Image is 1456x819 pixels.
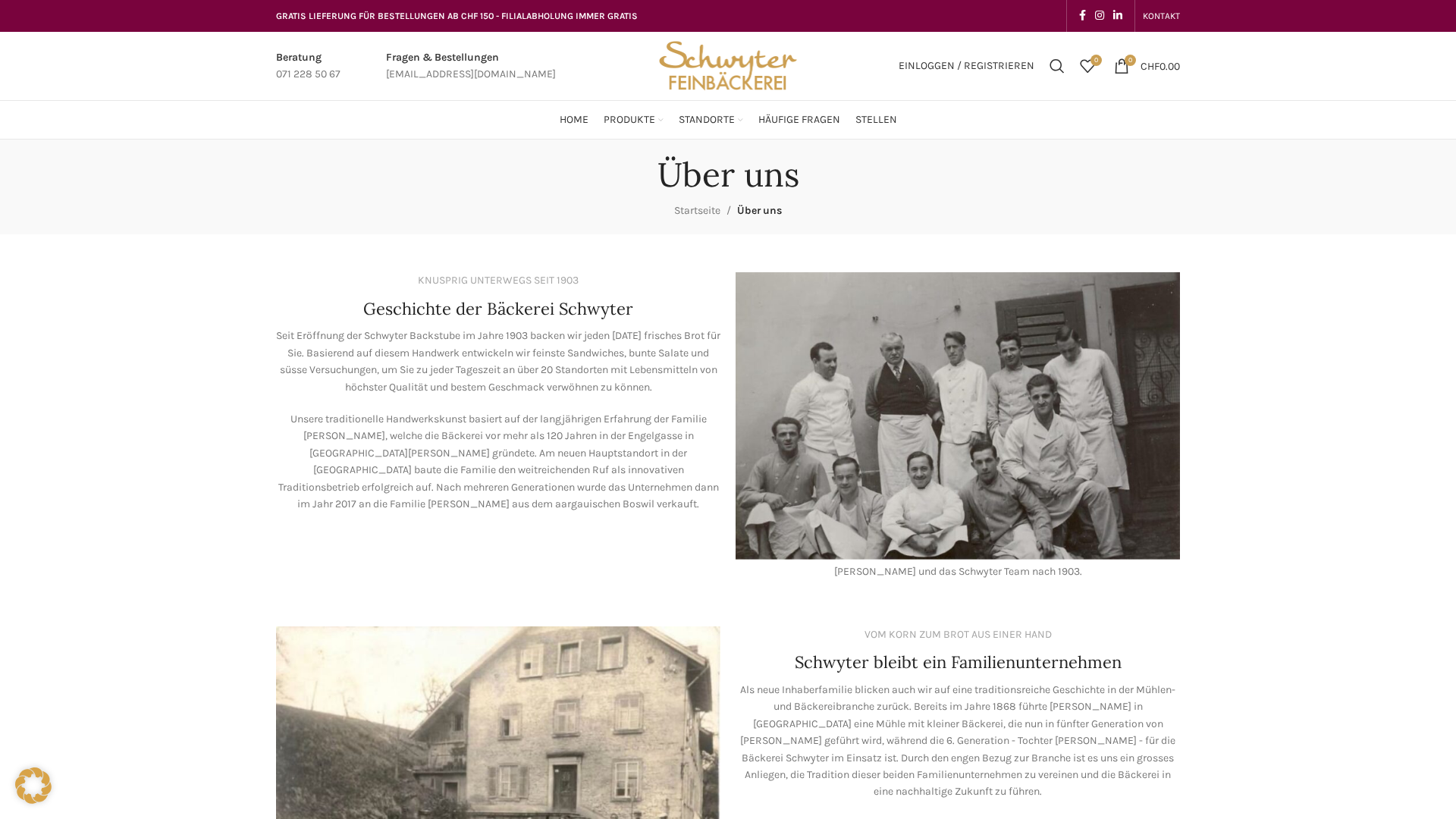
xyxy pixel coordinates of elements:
[736,563,1180,580] div: [PERSON_NAME] und das Schwyter Team nach 1903.
[657,155,799,195] h1: Über uns
[758,105,840,135] a: Häufige Fragen
[758,113,840,127] span: Häufige Fragen
[276,49,340,83] a: Infobox link
[679,113,735,127] span: Standorte
[1143,1,1180,31] a: KONTAKT
[891,51,1042,81] a: Einloggen / Registrieren
[864,626,1052,643] div: VOM KORN ZUM BROT AUS EINER HAND
[1075,5,1090,27] a: Facebook social link
[674,204,720,217] a: Startseite
[855,105,897,135] a: Stellen
[1109,5,1127,27] a: Linkedin social link
[899,61,1034,71] span: Einloggen / Registrieren
[1125,55,1136,66] span: 0
[1072,51,1103,81] div: Meine Wunschliste
[736,682,1180,801] p: Als neue Inhaberfamilie blicken auch wir auf eine traditionsreiche Geschichte in der Mühlen- und ...
[1106,51,1188,81] a: 0 CHF0.00
[855,113,897,127] span: Stellen
[1090,5,1109,27] a: Instagram social link
[560,113,588,127] span: Home
[654,32,802,100] img: Bäckerei Schwyter
[1141,59,1159,72] span: CHF
[679,105,743,135] a: Standorte
[276,328,720,396] p: Seit Eröffnung der Schwyter Backstube im Jahre 1903 backen wir jeden [DATE] frisches Brot für Sie...
[560,105,588,135] a: Home
[386,49,556,83] a: Infobox link
[1072,51,1103,81] a: 0
[604,113,655,127] span: Produkte
[363,297,633,321] h4: Geschichte der Bäckerei Schwyter
[418,272,579,289] div: KNUSPRIG UNTERWEGS SEIT 1903
[276,411,720,513] p: Unsere traditionelle Handwerkskunst basiert auf der langjährigen Erfahrung der Familie [PERSON_NA...
[1141,59,1180,72] bdi: 0.00
[1090,55,1102,66] span: 0
[654,58,802,71] a: Site logo
[604,105,664,135] a: Produkte
[737,204,782,217] span: Über uns
[1143,11,1180,21] span: KONTAKT
[795,651,1122,674] h4: Schwyter bleibt ein Familienunternehmen
[1042,51,1072,81] a: Suchen
[276,11,638,21] span: GRATIS LIEFERUNG FÜR BESTELLUNGEN AB CHF 150 - FILIALABHOLUNG IMMER GRATIS
[268,105,1188,135] div: Main navigation
[1135,1,1188,31] div: Secondary navigation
